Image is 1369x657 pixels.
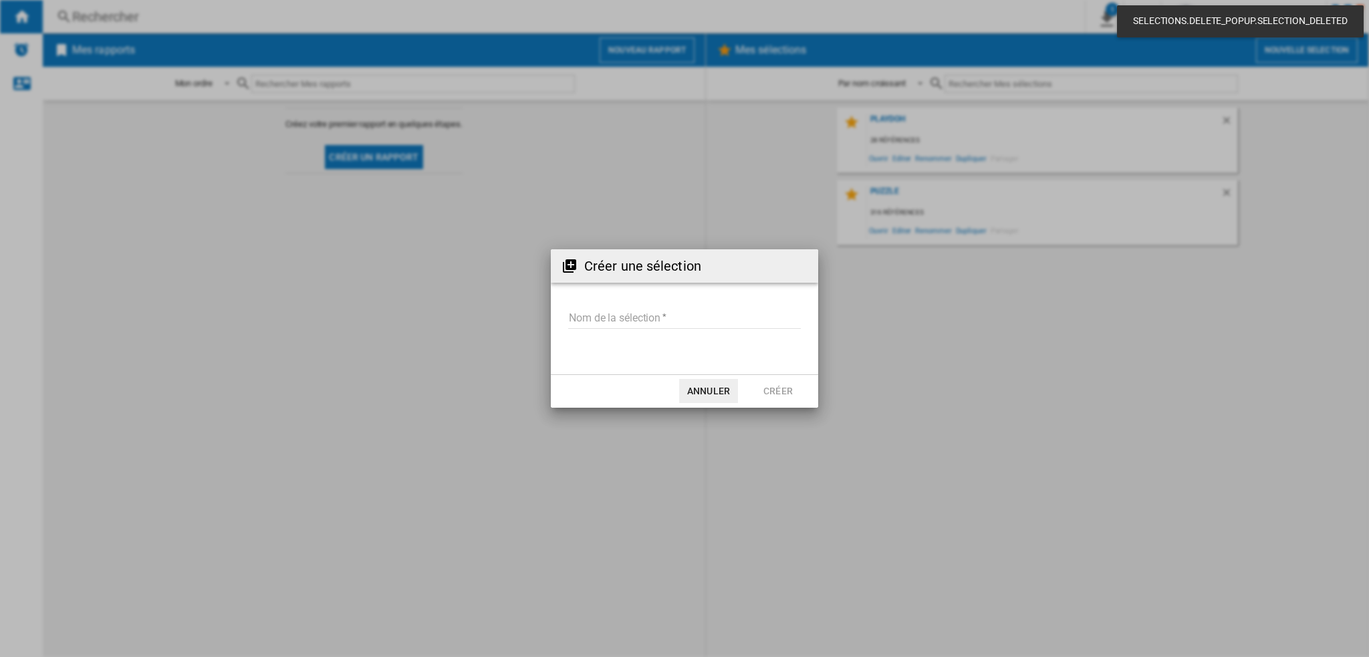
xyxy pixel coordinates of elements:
[584,257,701,275] h2: Créer une sélection
[551,249,818,407] md-dialog: {{::options.title}} {{::options.placeholder}} ...
[1129,15,1352,28] span: SELECTIONS.DELETE_POPUP.SELECTION_DELETED
[749,379,807,403] button: Créer
[679,379,738,403] button: Annuler
[786,253,813,279] button: Close dialog
[791,258,807,274] md-icon: Close dialog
